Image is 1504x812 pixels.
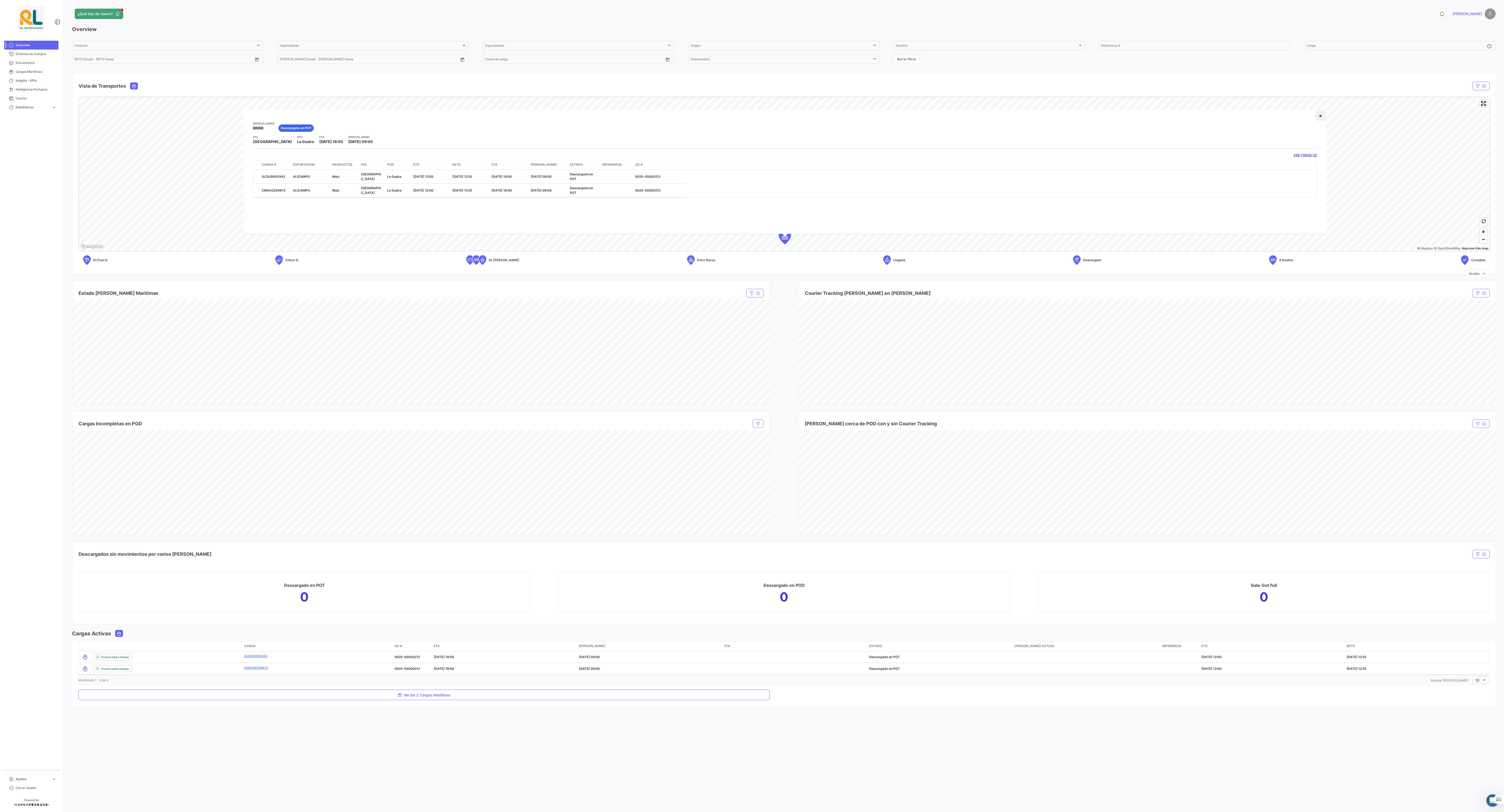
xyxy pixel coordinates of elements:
span: A Destino [1279,258,1293,262]
span: [GEOGRAPHIC_DATA] [253,139,292,144]
app-card-info-title: POL [253,135,292,139]
span: ETD [413,162,419,167]
span: La Guaira [387,188,401,192]
span: BRIBB [253,126,263,131]
p: ¿Cómo podemos ayudarte? [10,46,94,64]
span: ATA [724,644,730,648]
h1: 0 [300,593,309,601]
span: [PERSON_NAME] [531,162,557,167]
div: GLDU9905942 [262,174,289,179]
span: Descargado [1083,258,1101,262]
span: Insights - KPIs [16,78,56,83]
span: Carga # [262,162,276,167]
h4: Cargas Incompletas en POD [79,420,142,427]
a: CMAU0259613 [244,666,268,670]
img: placeholder-user.png [1485,8,1496,19]
datatable-header-cell: Carga # [260,160,291,169]
datatable-header-cell: RETA [528,160,568,169]
span: Ajustes [16,777,50,781]
span: Destino [896,45,1078,48]
button: Enter fullscreen [1480,100,1487,107]
span: Cargas Marítimas [16,69,56,74]
button: Open calendar [664,56,672,63]
a: Map feedback [1462,246,1489,250]
datatable-header-cell: RETA [577,642,722,651]
span: [DATE] 18:00 [434,655,454,659]
span: Exportadores [485,45,667,48]
span: Estadísticas [16,105,50,110]
span: Llegada [893,258,905,262]
span: [DATE] 12:25 [1347,667,1366,671]
app-card-info-title: [PERSON_NAME] [348,135,373,139]
h1: 0 [1260,593,1268,601]
datatable-header-cell: RETD [450,160,489,169]
span: Descargado en POT [281,126,311,130]
a: VER TODOS (2) [1294,153,1317,158]
span: ALICAMPO [293,174,310,178]
datatable-header-cell: POD [385,160,411,169]
span: Descargado en POT [869,667,900,671]
span: [DATE] 09:00 [531,188,551,192]
span: expand_more [52,105,56,110]
h3: Gate Out Full [1251,582,1277,589]
datatable-header-cell: OC # [392,642,432,651]
datatable-header-cell: ETA [432,642,577,651]
button: Ocultar [1466,270,1490,278]
span: Descargado en POT [869,655,900,659]
h4: Vista de Transportes [79,82,126,90]
span: Inicio [21,176,32,180]
span: [DATE] 12:25 [1347,655,1366,659]
h4: [PERSON_NAME] cerca de POD con y sin Courier Tracking [805,420,937,427]
button: Open calendar [253,56,261,63]
datatable-header-cell: Estado [568,160,600,169]
span: Entre Naves [697,258,715,262]
app-card-info-title: POD [297,135,314,139]
datatable-header-cell: RETD [1344,642,1490,651]
span: La Guaira [387,174,401,178]
span: ALICAMPO [293,188,310,192]
span: [PERSON_NAME] [1453,11,1482,16]
a: GLDU9905942 [244,654,267,659]
datatable-header-cell: Referencia [1160,642,1199,651]
div: Cerrar [90,8,99,18]
app-card-info-title: [PERSON_NAME] [253,121,274,126]
input: Hasta [293,58,381,62]
datatable-header-cell: delayStatus [92,642,242,651]
h3: Overview [72,26,1496,33]
div: Profile image for Juan [51,8,62,19]
span: Mensajes [70,176,87,180]
span: [DATE] 12:25 [452,188,472,192]
a: Cargas Marítimas [4,67,58,76]
button: Ocean [115,630,123,637]
datatable-header-cell: OC # [633,160,685,169]
iframe: Intercom live chat [1486,794,1499,807]
span: Courier [16,96,56,101]
button: Zoom in [1480,228,1487,236]
span: Overview [16,43,56,47]
img: Logo+RB.png [18,6,44,32]
button: Borrar filtros [894,55,919,63]
span: OC # [395,644,402,648]
input: Desde [74,58,84,62]
p: 0025-00000212 [395,655,430,659]
span: 10 [1475,678,1479,682]
div: Map marker [779,229,791,244]
span: [DATE] 18:00 [491,174,512,178]
div: Envíanos un mensaje [5,70,99,85]
div: Profile image for Andrielle [61,8,72,19]
span: Check In [285,258,298,262]
datatable-header-cell: Exportador [291,160,330,169]
span: [DATE] 09:00 [579,667,600,671]
span: [GEOGRAPHIC_DATA] [361,186,381,194]
span: POD [387,162,394,167]
span: [PERSON_NAME] actual [1014,644,1055,648]
span: Importadores [280,45,462,48]
span: Maiz [332,174,339,178]
span: Productos [332,162,352,167]
span: Descargado en POT [570,172,593,181]
span: Exportador [293,162,314,167]
datatable-header-cell: ETD [411,160,450,169]
datatable-header-cell: transportMode [79,642,92,651]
